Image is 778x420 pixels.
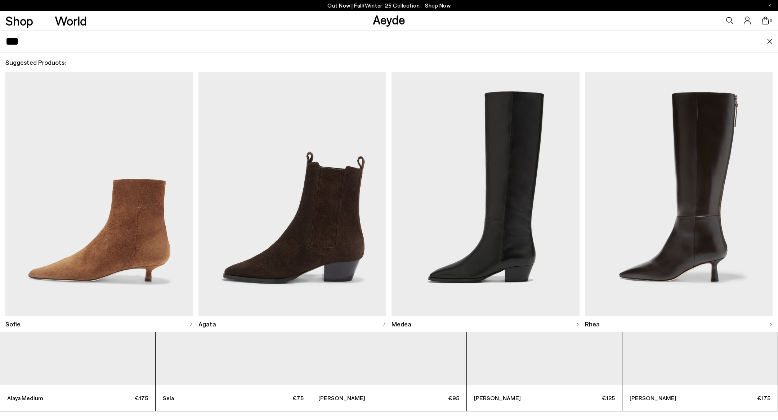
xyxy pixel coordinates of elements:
[7,394,78,402] span: Alaya Medium
[198,316,386,332] a: Agata
[5,316,193,332] a: Sofie
[585,316,773,332] a: Rhea
[392,72,579,316] img: Descriptive text
[762,17,769,24] a: 0
[585,72,773,316] img: Descriptive text
[700,393,771,402] span: €175
[233,393,304,402] span: €75
[55,14,87,27] a: World
[5,72,193,316] img: Descriptive text
[425,2,451,9] span: Navigate to /collections/new-in
[198,320,216,329] span: Agata
[189,322,193,326] img: svg%3E
[474,394,545,402] span: [PERSON_NAME]
[545,393,615,402] span: €125
[198,72,386,316] img: Descriptive text
[389,393,460,402] span: €95
[769,19,773,23] span: 0
[5,58,773,67] h2: Suggested Products:
[769,322,773,326] img: svg%3E
[383,322,386,326] img: svg%3E
[767,39,773,44] img: close.svg
[318,394,389,402] span: [PERSON_NAME]
[630,394,700,402] span: [PERSON_NAME]
[392,316,579,332] a: Medea
[327,1,451,10] p: Out Now | Fall/Winter ‘25 Collection
[373,12,405,27] a: Aeyde
[163,394,233,402] span: Sela
[5,14,33,27] a: Shop
[78,393,148,402] span: €175
[392,320,411,329] span: Medea
[5,320,21,329] span: Sofie
[576,322,580,326] img: svg%3E
[585,320,600,329] span: Rhea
